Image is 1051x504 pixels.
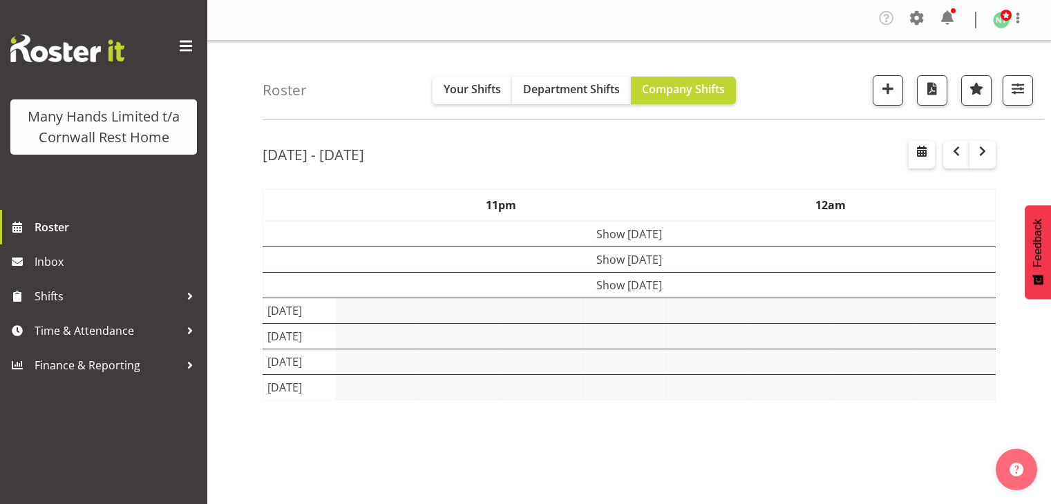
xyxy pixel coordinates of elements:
[35,251,200,272] span: Inbox
[631,77,736,104] button: Company Shifts
[35,320,180,341] span: Time & Attendance
[263,221,996,247] td: Show [DATE]
[642,81,725,97] span: Company Shifts
[917,75,947,106] button: Download a PDF of the roster according to the set date range.
[666,190,996,222] th: 12am
[337,190,666,222] th: 11pm
[35,355,180,376] span: Finance & Reporting
[1032,219,1044,267] span: Feedback
[263,349,337,375] td: [DATE]
[873,75,903,106] button: Add a new shift
[35,217,200,238] span: Roster
[1003,75,1033,106] button: Filter Shifts
[961,75,992,106] button: Highlight an important date within the roster.
[512,77,631,104] button: Department Shifts
[444,81,501,97] span: Your Shifts
[10,35,124,62] img: Rosterit website logo
[1010,463,1023,476] img: help-xxl-2.png
[263,273,996,298] td: Show [DATE]
[909,141,935,168] button: Select a specific date within the roster.
[993,12,1010,28] img: nicola-thompson1511.jpg
[433,77,512,104] button: Your Shifts
[523,81,620,97] span: Department Shifts
[263,298,337,324] td: [DATE]
[263,82,307,98] h4: Roster
[263,146,364,164] h2: [DATE] - [DATE]
[263,324,337,349] td: [DATE]
[1025,205,1051,299] button: Feedback - Show survey
[24,106,183,148] div: Many Hands Limited t/a Cornwall Rest Home
[35,286,180,307] span: Shifts
[263,247,996,273] td: Show [DATE]
[263,375,337,400] td: [DATE]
